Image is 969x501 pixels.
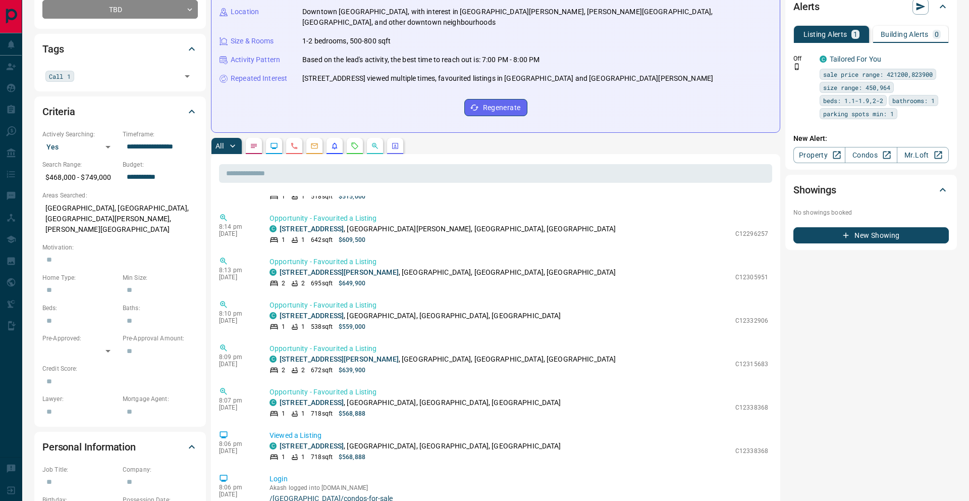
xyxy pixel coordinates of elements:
[42,334,118,343] p: Pre-Approved:
[270,399,277,406] div: condos.ca
[42,37,198,61] div: Tags
[282,235,285,244] p: 1
[282,366,285,375] p: 2
[42,191,198,200] p: Areas Searched:
[830,55,881,63] a: Tailored For You
[280,397,561,408] p: , [GEOGRAPHIC_DATA], [GEOGRAPHIC_DATA], [GEOGRAPHIC_DATA]
[803,31,847,38] p: Listing Alerts
[270,442,277,449] div: condos.ca
[123,130,198,139] p: Timeframe:
[301,279,305,288] p: 2
[270,142,278,150] svg: Lead Browsing Activity
[339,409,365,418] p: $568,888
[282,409,285,418] p: 1
[42,169,118,186] p: $468,000 - $749,000
[793,133,949,144] p: New Alert:
[311,192,333,201] p: 518 sqft
[282,322,285,331] p: 1
[311,453,333,462] p: 718 sqft
[302,7,772,28] p: Downtown [GEOGRAPHIC_DATA], with interest in [GEOGRAPHIC_DATA][PERSON_NAME], [PERSON_NAME][GEOGRA...
[793,208,949,217] p: No showings booked
[219,274,254,281] p: [DATE]
[735,360,768,369] p: C12315683
[793,63,800,70] svg: Push Notification Only
[219,447,254,455] p: [DATE]
[270,474,768,484] p: Login
[123,273,198,282] p: Min Size:
[793,182,836,198] h2: Showings
[42,465,118,474] p: Job Title:
[231,7,259,17] p: Location
[42,364,198,373] p: Credit Score:
[270,312,277,319] div: condos.ca
[301,409,305,418] p: 1
[219,404,254,411] p: [DATE]
[301,192,305,201] p: 1
[282,453,285,462] p: 1
[219,267,254,274] p: 8:13 pm
[231,73,287,84] p: Repeated Interest
[339,322,365,331] p: $559,000
[845,147,897,163] a: Condos
[823,95,883,106] span: beds: 1.1-1.9,2-2
[280,398,344,407] a: [STREET_ADDRESS]
[270,300,768,311] p: Opportunity - Favourited a Listing
[219,361,254,368] p: [DATE]
[123,334,198,343] p: Pre-Approval Amount:
[42,41,64,57] h2: Tags
[823,109,894,119] span: parking spots min: 1
[42,435,198,459] div: Personal Information
[280,224,616,234] p: , [GEOGRAPHIC_DATA][PERSON_NAME], [GEOGRAPHIC_DATA], [GEOGRAPHIC_DATA]
[123,160,198,169] p: Budget:
[302,36,391,46] p: 1-2 bedrooms, 500-800 sqft
[280,311,561,321] p: , [GEOGRAPHIC_DATA], [GEOGRAPHIC_DATA], [GEOGRAPHIC_DATA]
[301,366,305,375] p: 2
[290,142,298,150] svg: Calls
[793,147,845,163] a: Property
[42,200,198,238] p: [GEOGRAPHIC_DATA], [GEOGRAPHIC_DATA], [GEOGRAPHIC_DATA][PERSON_NAME], [PERSON_NAME][GEOGRAPHIC_DATA]
[301,453,305,462] p: 1
[339,192,365,201] p: $515,000
[735,229,768,238] p: C12296257
[302,55,540,65] p: Based on the lead's activity, the best time to reach out is: 7:00 PM - 8:00 PM
[42,139,118,155] div: Yes
[123,394,198,404] p: Mortgage Agent:
[793,178,949,202] div: Showings
[302,73,713,84] p: [STREET_ADDRESS] viewed multiple times, favourited listings in [GEOGRAPHIC_DATA] and [GEOGRAPHIC_...
[280,442,344,450] a: [STREET_ADDRESS]
[219,317,254,324] p: [DATE]
[42,104,75,120] h2: Criteria
[301,322,305,331] p: 1
[280,267,616,278] p: , [GEOGRAPHIC_DATA], [GEOGRAPHIC_DATA], [GEOGRAPHIC_DATA]
[735,403,768,412] p: C12338368
[351,142,359,150] svg: Requests
[793,227,949,243] button: New Showing
[216,142,224,149] p: All
[42,394,118,404] p: Lawyer:
[270,387,768,397] p: Opportunity - Favourited a Listing
[280,354,616,365] p: , [GEOGRAPHIC_DATA], [GEOGRAPHIC_DATA], [GEOGRAPHIC_DATA]
[853,31,857,38] p: 1
[219,491,254,498] p: [DATE]
[735,316,768,325] p: C12332906
[270,356,277,363] div: condos.ca
[270,213,768,224] p: Opportunity - Favourited a Listing
[280,268,399,276] a: [STREET_ADDRESS][PERSON_NAME]
[250,142,258,150] svg: Notes
[280,225,344,233] a: [STREET_ADDRESS]
[823,69,933,79] span: sale price range: 421200,823900
[270,269,277,276] div: condos.ca
[311,235,333,244] p: 642 sqft
[311,322,333,331] p: 538 sqft
[339,279,365,288] p: $649,900
[280,355,399,363] a: [STREET_ADDRESS][PERSON_NAME]
[280,441,561,452] p: , [GEOGRAPHIC_DATA], [GEOGRAPHIC_DATA], [GEOGRAPHIC_DATA]
[270,430,768,441] p: Viewed a Listing
[219,484,254,491] p: 8:06 pm
[42,160,118,169] p: Search Range:
[42,130,118,139] p: Actively Searching:
[735,273,768,282] p: C12305951
[892,95,935,106] span: bathrooms: 1
[464,99,527,116] button: Regenerate
[311,279,333,288] p: 695 sqft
